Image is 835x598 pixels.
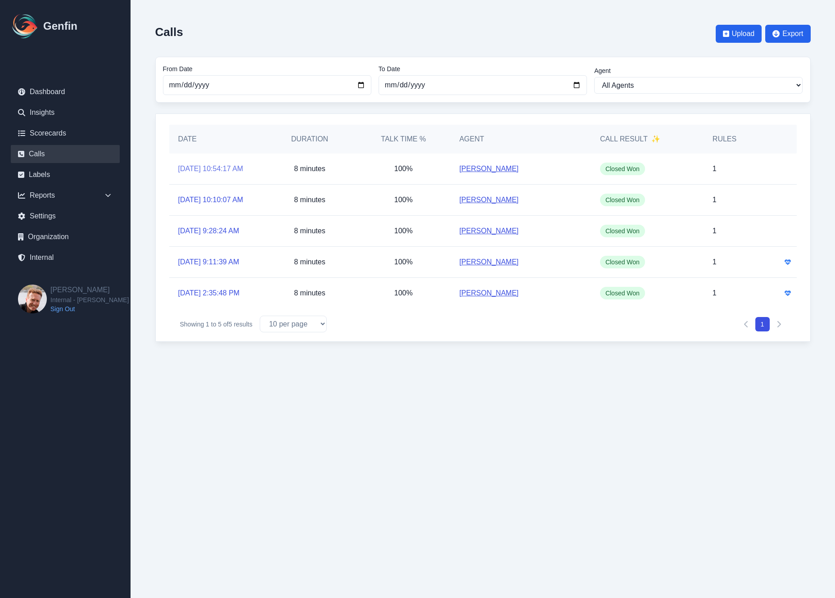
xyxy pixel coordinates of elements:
[178,163,244,174] a: [DATE] 10:54:17 AM
[272,134,348,145] h5: Duration
[394,288,413,299] p: 100%
[178,226,239,236] a: [DATE] 9:28:24 AM
[163,64,371,73] label: From Date
[366,134,441,145] h5: Talk Time %
[178,288,240,299] a: [DATE] 2:35:48 PM
[11,166,120,184] a: Labels
[459,134,484,145] h5: Agent
[713,226,717,236] p: 1
[394,195,413,205] p: 100%
[739,317,786,331] nav: Pagination
[178,257,239,267] a: [DATE] 9:11:39 AM
[294,288,325,299] p: 8 minutes
[294,195,325,205] p: 8 minutes
[713,288,717,299] p: 1
[651,134,660,145] span: ✨
[732,28,755,39] span: Upload
[11,186,120,204] div: Reports
[394,257,413,267] p: 100%
[229,321,232,328] span: 5
[11,104,120,122] a: Insights
[394,226,413,236] p: 100%
[713,163,717,174] p: 1
[459,163,519,174] a: [PERSON_NAME]
[713,195,717,205] p: 1
[600,163,645,175] span: Closed Won
[50,304,129,313] a: Sign Out
[716,25,762,43] button: Upload
[180,320,253,329] p: Showing to of results
[765,25,810,43] button: Export
[11,83,120,101] a: Dashboard
[50,295,129,304] span: Internal - [PERSON_NAME]
[178,195,244,205] a: [DATE] 10:10:07 AM
[379,64,587,73] label: To Date
[713,134,736,145] h5: Rules
[600,194,645,206] span: Closed Won
[782,28,803,39] span: Export
[43,19,77,33] h1: Genfin
[11,12,40,41] img: Logo
[11,207,120,225] a: Settings
[594,66,803,75] label: Agent
[394,163,413,174] p: 100%
[755,317,770,331] button: 1
[459,257,519,267] a: [PERSON_NAME]
[459,226,519,236] a: [PERSON_NAME]
[11,249,120,267] a: Internal
[178,134,254,145] h5: Date
[600,256,645,268] span: Closed Won
[11,124,120,142] a: Scorecards
[459,288,519,299] a: [PERSON_NAME]
[294,257,325,267] p: 8 minutes
[459,195,519,205] a: [PERSON_NAME]
[50,285,129,295] h2: [PERSON_NAME]
[206,321,209,328] span: 1
[294,226,325,236] p: 8 minutes
[713,257,717,267] p: 1
[11,145,120,163] a: Calls
[600,225,645,237] span: Closed Won
[294,163,325,174] p: 8 minutes
[218,321,221,328] span: 5
[155,25,183,39] h2: Calls
[600,134,660,145] h5: Call Result
[11,228,120,246] a: Organization
[600,287,645,299] span: Closed Won
[18,285,47,313] img: Brian Dunagan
